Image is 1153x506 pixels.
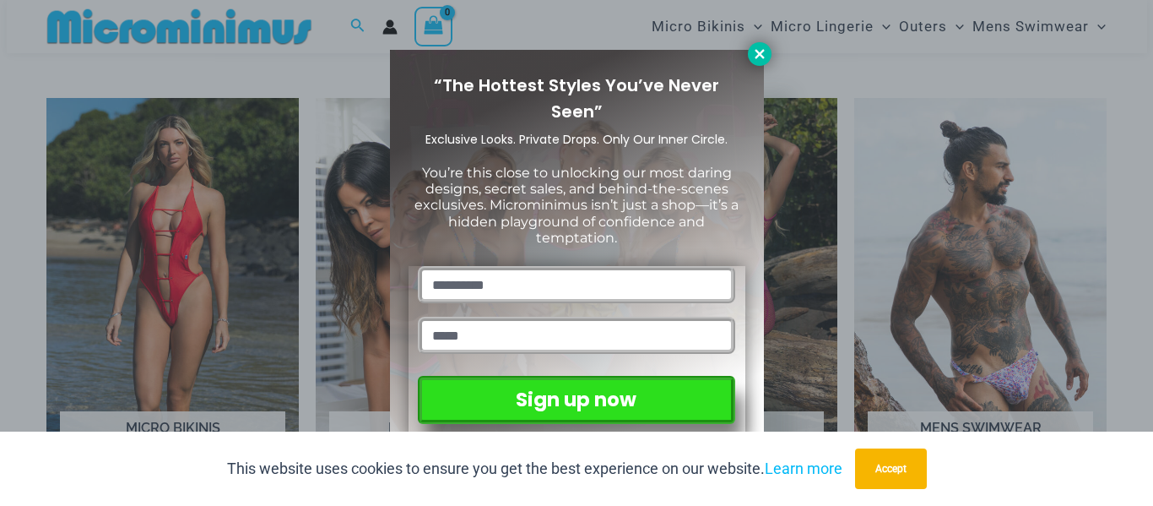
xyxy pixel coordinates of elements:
[434,73,719,123] span: “The Hottest Styles You’ve Never Seen”
[748,42,771,66] button: Close
[227,456,842,482] p: This website uses cookies to ensure you get the best experience on our website.
[855,449,927,489] button: Accept
[418,376,734,424] button: Sign up now
[765,460,842,477] a: Learn more
[414,165,739,246] span: You’re this close to unlocking our most daring designs, secret sales, and behind-the-scenes exclu...
[425,131,728,148] span: Exclusive Looks. Private Drops. Only Our Inner Circle.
